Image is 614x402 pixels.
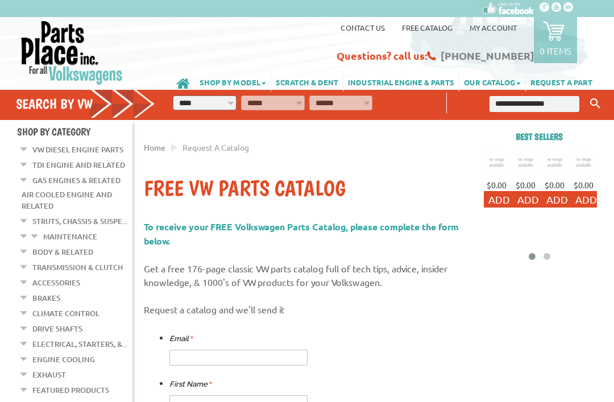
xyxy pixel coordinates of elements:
h1: Free VW Parts Catalog [144,175,471,202]
span: Add to Cart [488,193,553,205]
img: Parts Place Inc! [20,20,124,85]
h4: Shop By Category [17,126,132,138]
button: Add to Cart [484,191,558,208]
a: My Account [470,23,517,32]
a: Electrical, Starters, &... [32,337,127,351]
a: SHOP BY MODEL [195,72,271,92]
label: First Name [169,378,212,391]
a: Contact us [341,23,385,32]
a: Home [144,142,165,152]
a: Struts, Chassis & Suspe... [32,214,127,229]
span: $0.00 [574,180,594,190]
a: Exhaust [32,367,66,382]
a: Maintenance [43,229,97,244]
span: To receive your FREE Volkswagen Parts Catalog, please complete the form below. [144,221,459,247]
a: Gas Engines & Related [32,173,121,188]
a: Climate Control [32,306,99,321]
label: Email [169,332,193,346]
a: Drive Shafts [32,321,82,336]
button: Add to Cart [513,191,587,208]
a: Free Catalog [402,23,453,32]
span: $0.00 [516,180,536,190]
a: 0 items [534,17,577,63]
span: $0.00 [487,180,507,190]
h4: Search by VW [16,96,155,112]
a: Brakes [32,291,60,305]
a: Accessories [32,275,80,290]
a: TDI Engine and Related [32,158,125,172]
a: VW Diesel Engine Parts [32,142,123,157]
a: Engine Cooling [32,352,95,367]
a: Transmission & Clutch [32,260,123,275]
p: Request a catalog and we'll send it [144,302,471,316]
span: Add to Cart [546,193,611,205]
p: 0 items [540,45,571,56]
a: INDUSTRIAL ENGINE & PARTS [343,72,459,92]
span: Add to Cart [517,193,582,205]
a: Body & Related [32,244,93,259]
span: Request a Catalog [182,142,249,152]
a: REQUEST A PART [526,72,597,92]
a: SCRATCH & DENT [271,72,343,92]
a: Air Cooled Engine and Related [22,187,112,213]
button: Keyword Search [587,94,604,113]
h2: Best sellers [482,131,597,142]
span: $0.00 [545,180,565,190]
p: Get a free 176-page classic VW parts catalog full of tech tips, advice, insider knowledge, & 1000... [144,262,471,289]
a: OUR CATALOG [459,72,525,92]
a: Featured Products [32,383,109,397]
